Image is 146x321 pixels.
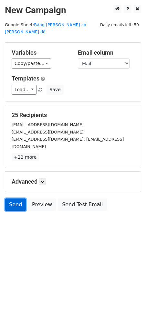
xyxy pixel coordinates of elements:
small: Google Sheet: [5,22,86,35]
small: [EMAIL_ADDRESS][DOMAIN_NAME], [EMAIL_ADDRESS][DOMAIN_NAME] [12,137,124,149]
a: Daily emails left: 50 [98,22,141,27]
button: Save [47,85,63,95]
h2: New Campaign [5,5,141,16]
small: [EMAIL_ADDRESS][DOMAIN_NAME] [12,122,84,127]
a: Load... [12,85,36,95]
a: Bảng [PERSON_NAME] có [PERSON_NAME] đề [5,22,86,35]
h5: Variables [12,49,68,56]
a: Send Test Email [58,198,107,211]
iframe: Chat Widget [114,290,146,321]
h5: Advanced [12,178,134,185]
h5: Email column [78,49,134,56]
span: Daily emails left: 50 [98,21,141,28]
a: Templates [12,75,39,82]
h5: 25 Recipients [12,112,134,119]
a: Send [5,198,26,211]
div: Tiện ích trò chuyện [114,290,146,321]
small: [EMAIL_ADDRESS][DOMAIN_NAME] [12,130,84,134]
a: +22 more [12,153,39,161]
a: Copy/paste... [12,59,51,69]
